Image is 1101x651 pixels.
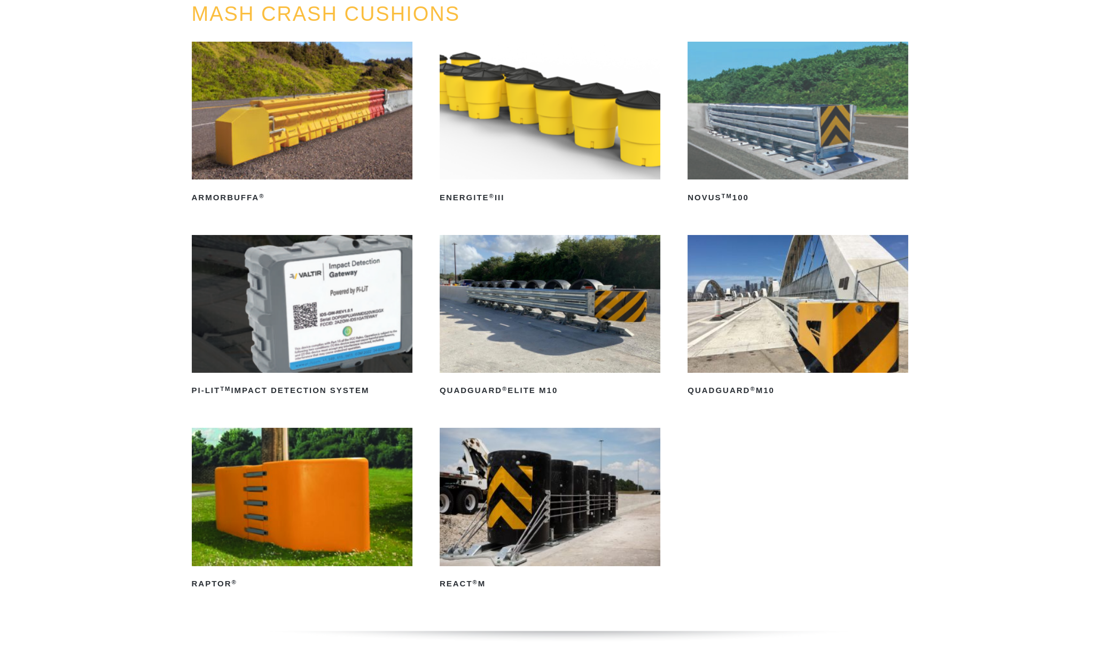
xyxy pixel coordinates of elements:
[192,428,412,592] a: RAPTOR®
[688,382,908,399] h2: QuadGuard M10
[473,579,478,585] sup: ®
[192,189,412,206] h2: ArmorBuffa
[220,386,231,392] sup: TM
[192,3,460,25] a: MASH CRASH CUSHIONS
[750,386,755,392] sup: ®
[440,42,660,206] a: ENERGITE®III
[688,42,908,206] a: NOVUSTM100
[688,235,908,399] a: QuadGuard®M10
[192,235,412,399] a: PI-LITTMImpact Detection System
[502,386,507,392] sup: ®
[489,193,495,199] sup: ®
[722,193,732,199] sup: TM
[688,189,908,206] h2: NOVUS 100
[192,382,412,399] h2: PI-LIT Impact Detection System
[440,382,660,399] h2: QuadGuard Elite M10
[192,576,412,593] h2: RAPTOR
[259,193,264,199] sup: ®
[192,42,412,206] a: ArmorBuffa®
[440,189,660,206] h2: ENERGITE III
[232,579,237,585] sup: ®
[440,428,660,592] a: REACT®M
[440,576,660,593] h2: REACT M
[440,235,660,399] a: QuadGuard®Elite M10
